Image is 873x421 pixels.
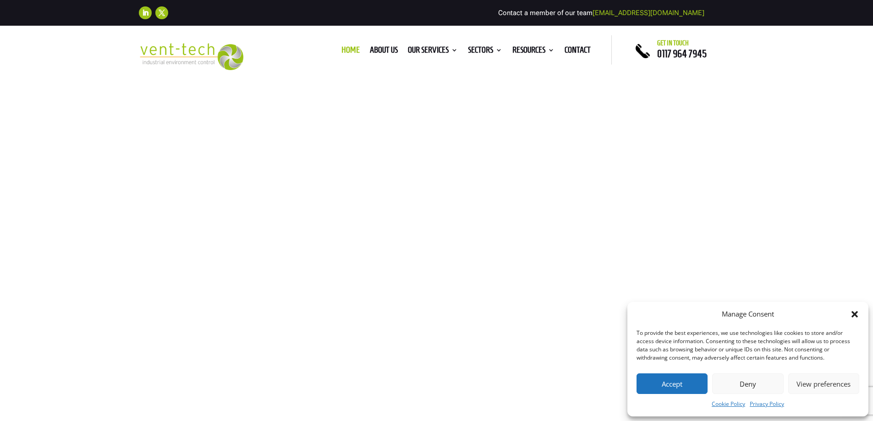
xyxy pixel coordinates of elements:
[498,9,704,17] span: Contact a member of our team
[750,399,784,410] a: Privacy Policy
[637,373,708,394] button: Accept
[408,47,458,57] a: Our Services
[850,310,859,319] div: Close dialog
[139,6,152,19] a: Follow on LinkedIn
[370,47,398,57] a: About us
[722,309,774,320] div: Manage Consent
[712,373,783,394] button: Deny
[788,373,859,394] button: View preferences
[712,399,745,410] a: Cookie Policy
[593,9,704,17] a: [EMAIL_ADDRESS][DOMAIN_NAME]
[512,47,555,57] a: Resources
[468,47,502,57] a: Sectors
[155,6,168,19] a: Follow on X
[565,47,591,57] a: Contact
[657,48,707,59] a: 0117 964 7945
[637,329,858,362] div: To provide the best experiences, we use technologies like cookies to store and/or access device i...
[139,43,244,70] img: 2023-09-27T08_35_16.549ZVENT-TECH---Clear-background
[341,47,360,57] a: Home
[657,39,689,47] span: Get in touch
